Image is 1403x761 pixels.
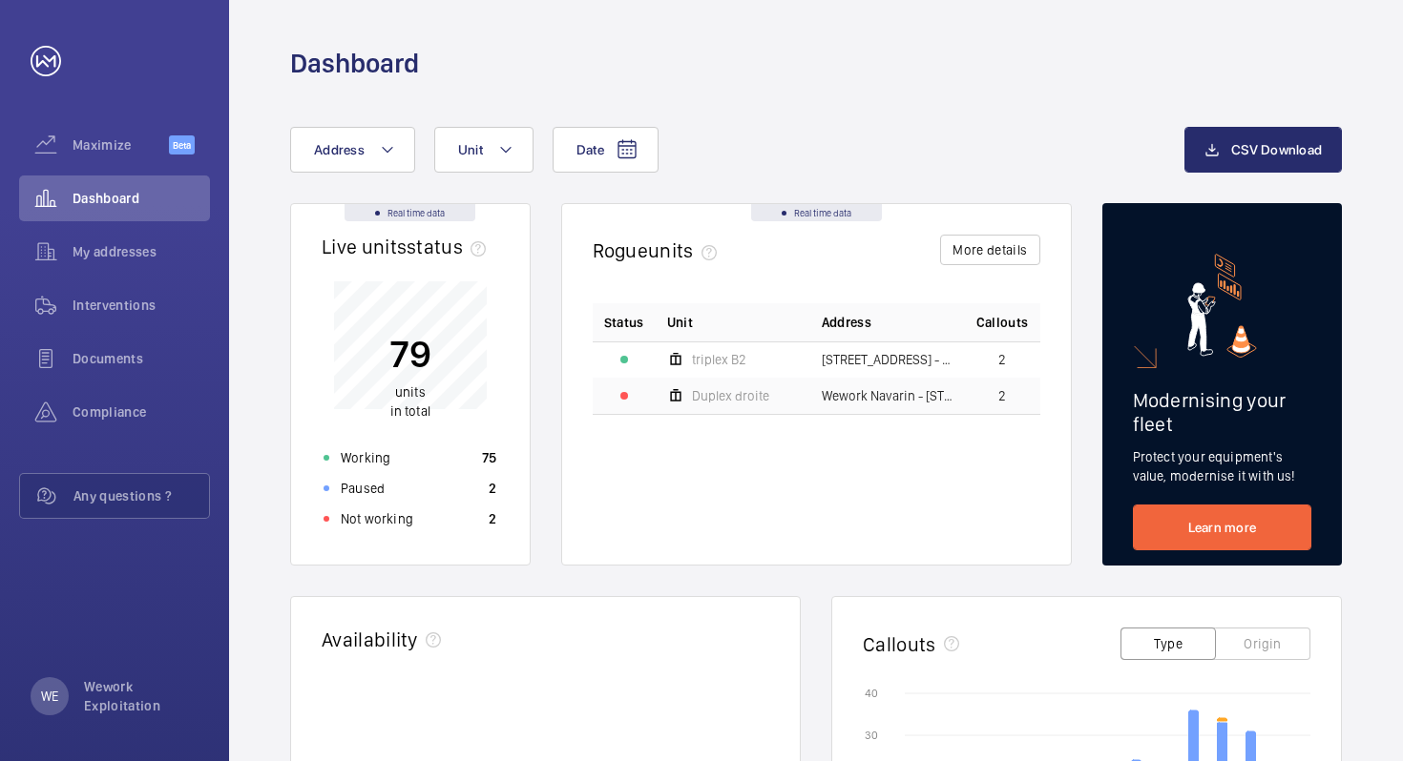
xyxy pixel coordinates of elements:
[73,349,210,368] span: Documents
[395,384,426,400] span: units
[73,296,210,315] span: Interventions
[998,353,1006,366] span: 2
[290,127,415,173] button: Address
[458,142,483,157] span: Unit
[604,313,644,332] p: Status
[1133,504,1312,550] a: Learn more
[341,479,385,498] p: Paused
[976,313,1029,332] span: Callouts
[322,235,493,258] h2: Live units
[73,486,209,505] span: Any questions ?
[169,135,195,154] span: Beta
[84,677,199,715] p: Wework Exploitation
[341,509,413,528] p: Not working
[73,189,210,208] span: Dashboard
[73,242,210,261] span: My addresses
[1133,447,1312,485] p: Protect your equipment's value, modernise it with us!
[1133,388,1312,436] h2: Modernising your fleet
[489,479,496,498] p: 2
[940,235,1039,265] button: More details
[489,509,496,528] p: 2
[482,448,497,467] p: 75
[692,353,746,366] span: triplex B2
[667,313,693,332] span: Unit
[593,238,724,262] h2: Rogue
[1231,142,1322,157] span: CSV Download
[314,142,365,157] span: Address
[389,382,431,421] p: in total
[73,402,210,422] span: Compliance
[1187,254,1257,358] img: marketing-card.svg
[576,142,604,157] span: Date
[389,330,431,378] p: 79
[341,448,390,467] p: Working
[290,46,419,81] h1: Dashboard
[434,127,534,173] button: Unit
[863,632,936,656] h2: Callouts
[865,687,878,700] text: 40
[1215,627,1310,660] button: Origin
[822,353,953,366] span: [STREET_ADDRESS] - [STREET_ADDRESS]
[692,389,769,402] span: Duplex droite
[998,389,1006,402] span: 2
[41,687,58,706] p: WE
[553,127,659,173] button: Date
[822,389,953,402] span: Wework Navarin - [STREET_ADDRESS]
[1184,127,1342,173] button: CSV Download
[345,204,475,221] div: Real time data
[648,238,724,262] span: units
[751,204,882,221] div: Real time data
[865,729,878,742] text: 30
[322,627,418,651] h2: Availability
[407,235,493,258] span: status
[1120,627,1216,660] button: Type
[822,313,871,332] span: Address
[73,135,169,154] span: Maximize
